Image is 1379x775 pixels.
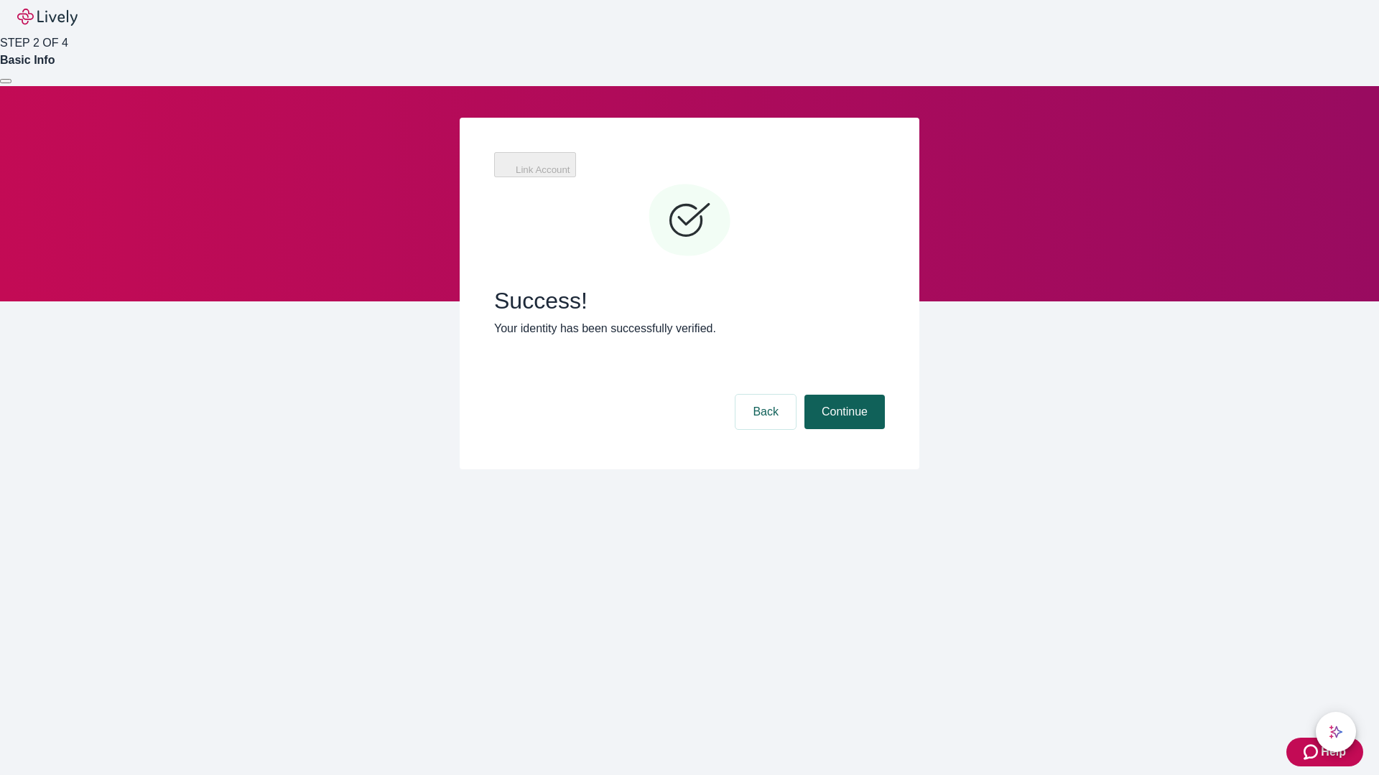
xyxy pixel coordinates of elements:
[494,152,576,177] button: Link Account
[735,395,796,429] button: Back
[804,395,885,429] button: Continue
[1304,743,1321,761] svg: Zendesk support icon
[17,9,78,26] img: Lively
[1316,712,1356,752] button: chat
[494,287,885,314] span: Success!
[1329,725,1343,739] svg: Lively AI Assistant
[1321,743,1346,761] span: Help
[646,178,733,264] svg: Checkmark icon
[494,320,885,337] p: Your identity has been successfully verified.
[1286,738,1363,766] button: Zendesk support iconHelp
